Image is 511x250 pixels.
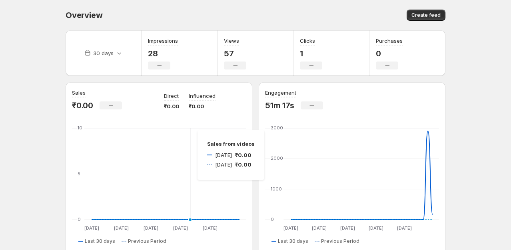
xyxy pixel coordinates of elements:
h3: Purchases [376,37,403,45]
p: Direct [164,92,179,100]
p: Influenced [189,92,216,100]
h3: Engagement [265,89,296,97]
p: 28 [148,49,178,58]
text: [DATE] [283,225,298,231]
text: [DATE] [144,225,158,231]
span: Create feed [411,12,441,18]
text: [DATE] [369,225,383,231]
text: 0 [78,216,81,222]
span: Previous Period [321,238,359,244]
p: 1 [300,49,322,58]
h3: Sales [72,89,86,97]
text: [DATE] [114,225,129,231]
text: 2000 [271,155,283,161]
text: [DATE] [340,225,355,231]
text: 10 [78,125,82,131]
text: 3000 [271,125,283,131]
text: [DATE] [84,225,99,231]
h3: Impressions [148,37,178,45]
p: 57 [224,49,246,58]
p: ₹0.00 [72,101,93,110]
text: [DATE] [203,225,218,231]
p: ₹0.00 [189,102,216,110]
text: 0 [271,216,274,222]
text: [DATE] [173,225,188,231]
h3: Views [224,37,239,45]
text: [DATE] [312,225,327,231]
span: Previous Period [128,238,166,244]
text: 5 [78,171,80,177]
button: Create feed [407,10,445,21]
text: [DATE] [397,225,412,231]
p: 0 [376,49,403,58]
p: 51m 17s [265,101,294,110]
p: 30 days [93,49,114,57]
h3: Clicks [300,37,315,45]
span: Overview [66,10,102,20]
span: Last 30 days [85,238,115,244]
span: Last 30 days [278,238,308,244]
text: 1000 [271,186,282,192]
p: ₹0.00 [164,102,179,110]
